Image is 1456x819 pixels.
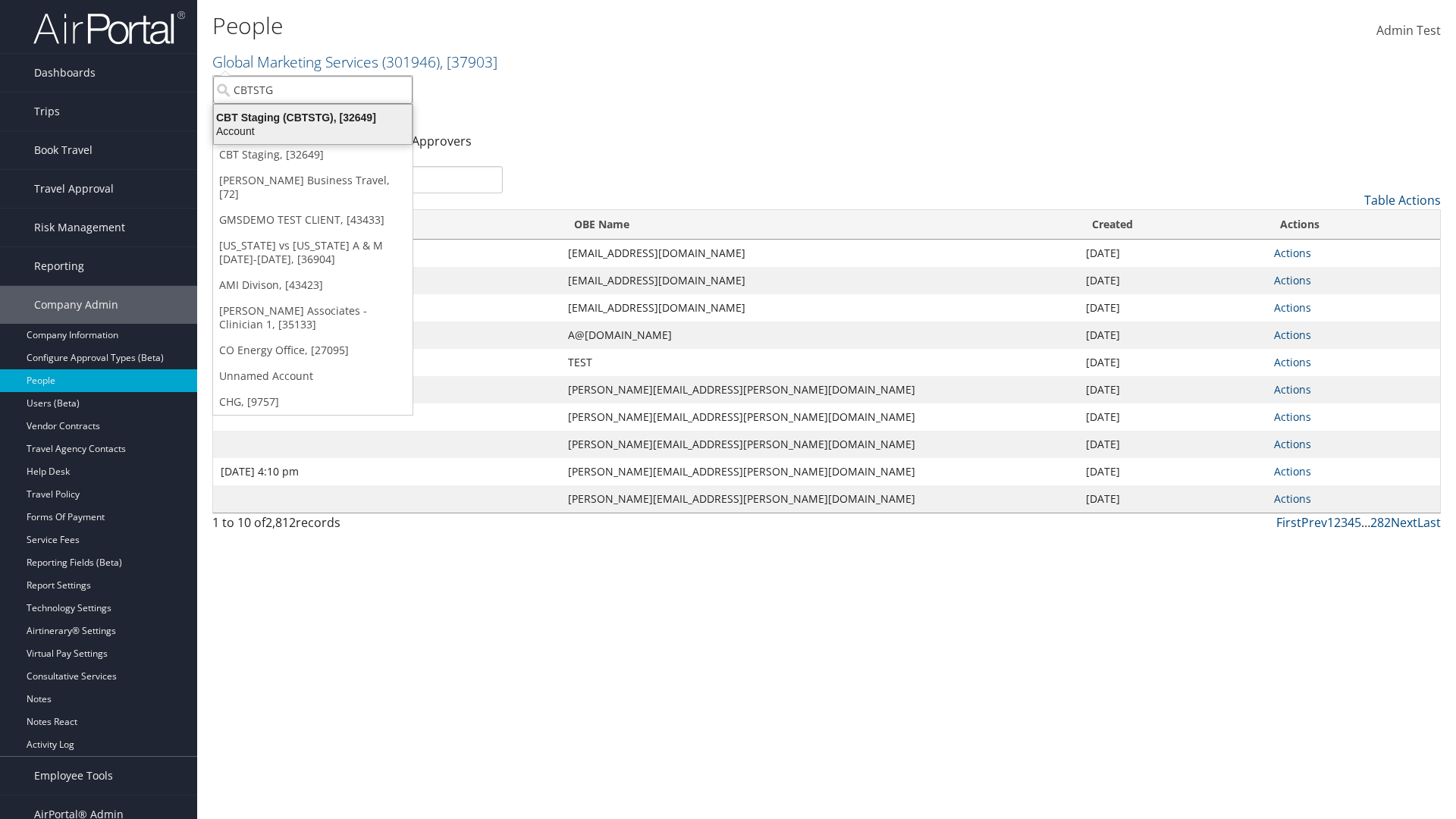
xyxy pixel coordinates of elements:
th: Actions [1266,210,1440,240]
span: ( 301946 ) [382,52,440,72]
a: Table Actions [1364,192,1441,209]
a: Actions [1274,328,1311,342]
td: [EMAIL_ADDRESS][DOMAIN_NAME] [560,294,1079,322]
span: Employee Tools [34,757,113,795]
span: , [ 37903 ] [440,52,497,72]
td: [DATE] [1078,294,1266,322]
a: Unnamed Account [213,363,413,389]
a: Last [1417,514,1441,531]
div: CBT Staging (CBTSTG), [32649] [205,111,421,124]
td: [EMAIL_ADDRESS][DOMAIN_NAME] [560,240,1079,267]
td: TEST [560,349,1079,376]
a: Actions [1274,409,1311,424]
a: CBT Staging, [32649] [213,142,413,168]
input: Search Accounts [213,76,413,104]
td: [PERSON_NAME][EMAIL_ADDRESS][PERSON_NAME][DOMAIN_NAME] [560,485,1079,513]
td: [DATE] [1078,376,1266,403]
a: 282 [1370,514,1391,531]
span: Risk Management [34,209,125,246]
td: [DATE] [1078,431,1266,458]
a: [PERSON_NAME] Associates - Clinician 1, [35133] [213,298,413,337]
a: Actions [1274,464,1311,479]
h1: People [212,10,1031,42]
a: Prev [1301,514,1327,531]
a: Actions [1274,437,1311,451]
a: 3 [1341,514,1348,531]
a: Actions [1274,355,1311,369]
td: [DATE] [1078,458,1266,485]
td: [EMAIL_ADDRESS][DOMAIN_NAME] [560,267,1079,294]
span: Book Travel [34,131,93,169]
td: [DATE] [1078,485,1266,513]
a: First [1276,514,1301,531]
a: 1 [1327,514,1334,531]
td: [PERSON_NAME][EMAIL_ADDRESS][PERSON_NAME][DOMAIN_NAME] [560,431,1079,458]
div: Account [205,124,421,138]
a: Admin Test [1376,8,1441,55]
span: Travel Approval [34,170,114,208]
a: GMSDEMO TEST CLIENT, [43433] [213,207,413,233]
a: [PERSON_NAME] Business Travel, [72] [213,168,413,207]
span: Admin Test [1376,22,1441,39]
img: airportal-logo.png [33,10,185,45]
td: A@[DOMAIN_NAME] [560,322,1079,349]
td: [DATE] [1078,349,1266,376]
th: Created: activate to sort column ascending [1078,210,1266,240]
td: [DATE] [1078,322,1266,349]
td: [PERSON_NAME][EMAIL_ADDRESS][PERSON_NAME][DOMAIN_NAME] [560,376,1079,403]
th: OBE Name: activate to sort column ascending [560,210,1079,240]
a: [US_STATE] vs [US_STATE] A & M [DATE]-[DATE], [36904] [213,233,413,272]
span: Dashboards [34,54,96,92]
a: 5 [1354,514,1361,531]
a: 2 [1334,514,1341,531]
a: Actions [1274,273,1311,287]
td: [PERSON_NAME][EMAIL_ADDRESS][PERSON_NAME][DOMAIN_NAME] [560,403,1079,431]
a: CHG, [9757] [213,389,413,415]
td: [DATE] [1078,240,1266,267]
a: Actions [1274,382,1311,397]
span: Reporting [34,247,84,285]
a: CO Energy Office, [27095] [213,337,413,363]
div: 1 to 10 of records [212,513,503,539]
td: [DATE] 4:10 pm [213,458,560,485]
td: [DATE] [1078,267,1266,294]
a: Actions [1274,300,1311,315]
a: Approvers [412,133,472,149]
a: 4 [1348,514,1354,531]
a: AMI Divison, [43423] [213,272,413,298]
a: Actions [1274,246,1311,260]
td: [DATE] [1078,403,1266,431]
a: Next [1391,514,1417,531]
span: 2,812 [265,514,296,531]
span: Company Admin [34,286,118,324]
span: Trips [34,93,60,130]
a: Actions [1274,491,1311,506]
a: Global Marketing Services [212,52,497,72]
span: … [1361,514,1370,531]
td: [PERSON_NAME][EMAIL_ADDRESS][PERSON_NAME][DOMAIN_NAME] [560,458,1079,485]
